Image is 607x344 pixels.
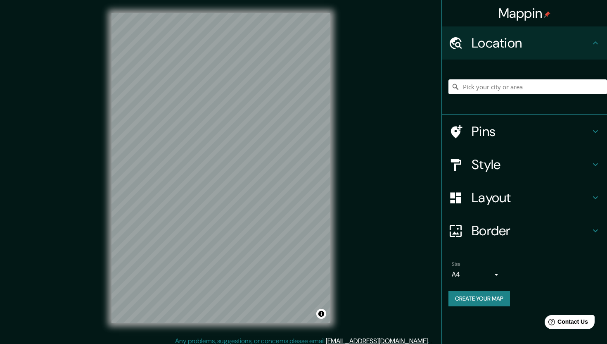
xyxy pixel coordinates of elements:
h4: Border [472,222,590,239]
div: A4 [452,268,501,281]
h4: Mappin [498,5,551,21]
h4: Style [472,156,590,173]
h4: Location [472,35,590,51]
input: Pick your city or area [448,79,607,94]
div: Pins [442,115,607,148]
canvas: Map [111,13,330,323]
div: Border [442,214,607,247]
h4: Layout [472,189,590,206]
h4: Pins [472,123,590,140]
div: Location [442,26,607,60]
label: Size [452,261,460,268]
img: pin-icon.png [544,11,550,18]
button: Create your map [448,291,510,306]
div: Layout [442,181,607,214]
div: Style [442,148,607,181]
iframe: Help widget launcher [533,312,598,335]
button: Toggle attribution [316,309,326,319]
